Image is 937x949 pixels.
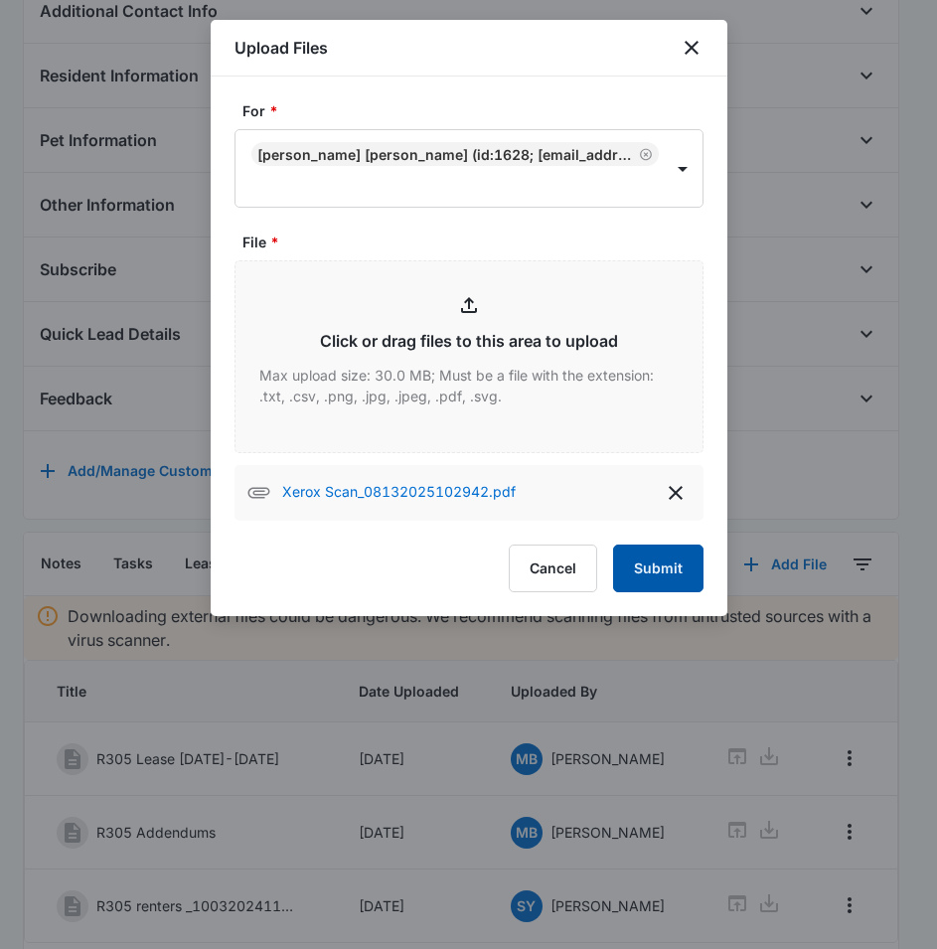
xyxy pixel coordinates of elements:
button: delete [660,477,692,509]
label: For [242,100,711,121]
button: Cancel [509,545,597,592]
label: File [242,232,711,252]
button: Submit [613,545,703,592]
div: Remove Tristan Walton Mikala Powell (ID:1628; tristwalt20@gmail.com; 9035053675) [635,147,653,161]
button: close [680,36,703,60]
p: Xerox Scan_08132025102942.pdf [282,481,516,505]
h1: Upload Files [234,36,328,60]
div: [PERSON_NAME] [PERSON_NAME] (ID:1628; [EMAIL_ADDRESS][DOMAIN_NAME]; 9035053675) [257,146,635,163]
